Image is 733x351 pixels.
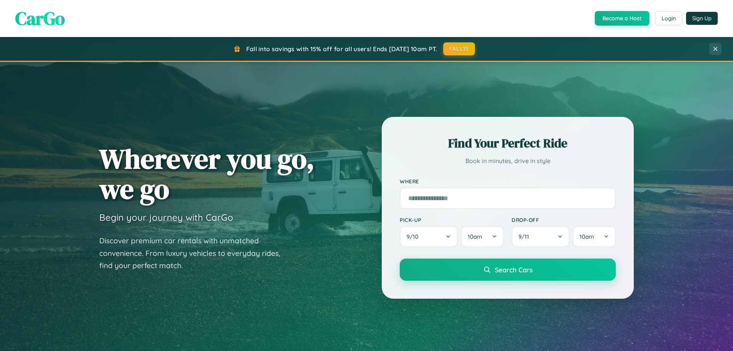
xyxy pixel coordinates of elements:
[495,265,533,274] span: Search Cars
[99,235,290,272] p: Discover premium car rentals with unmatched convenience. From luxury vehicles to everyday rides, ...
[443,42,475,55] button: FALL15
[246,45,438,53] span: Fall into savings with 15% off for all users! Ends [DATE] 10am PT.
[400,155,616,167] p: Book in minutes, drive in style
[407,233,422,240] span: 9 / 10
[99,212,233,223] h3: Begin your journey with CarGo
[655,11,682,25] button: Login
[400,135,616,152] h2: Find Your Perfect Ride
[580,233,594,240] span: 10am
[400,226,458,247] button: 9/10
[512,226,570,247] button: 9/11
[99,144,315,204] h1: Wherever you go, we go
[400,217,504,223] label: Pick-up
[400,259,616,281] button: Search Cars
[595,11,649,26] button: Become a Host
[400,178,616,184] label: Where
[686,12,718,25] button: Sign Up
[518,233,533,240] span: 9 / 11
[461,226,504,247] button: 10am
[15,6,65,31] span: CarGo
[468,233,482,240] span: 10am
[573,226,616,247] button: 10am
[512,217,616,223] label: Drop-off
